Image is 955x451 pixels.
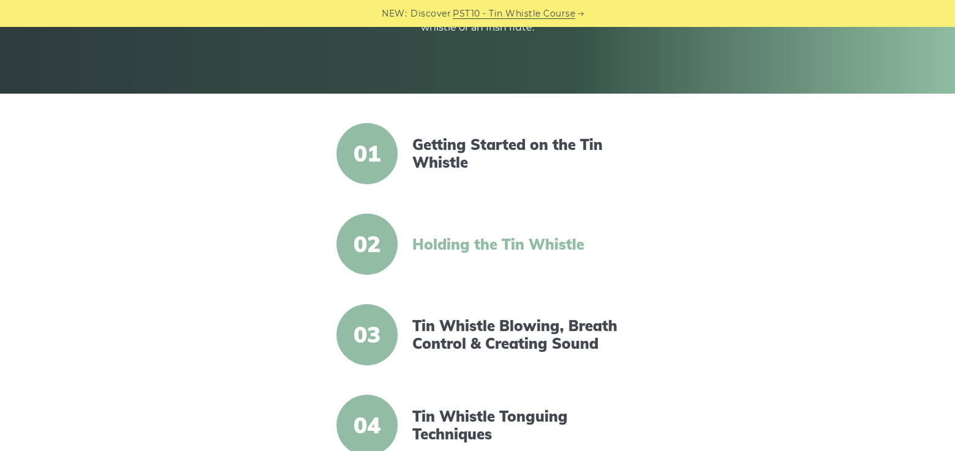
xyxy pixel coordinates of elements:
span: 02 [336,214,398,275]
a: Tin Whistle Blowing, Breath Control & Creating Sound [412,317,623,352]
span: NEW: [382,7,407,21]
span: Discover [411,7,451,21]
a: PST10 - Tin Whistle Course [453,7,575,21]
span: 03 [336,304,398,365]
a: Getting Started on the Tin Whistle [412,136,623,171]
a: Tin Whistle Tonguing Techniques [412,408,623,443]
a: Holding the Tin Whistle [412,236,623,253]
span: 01 [336,123,398,184]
